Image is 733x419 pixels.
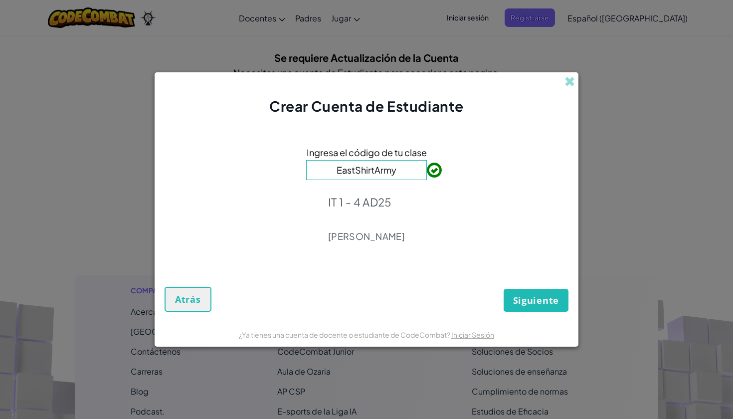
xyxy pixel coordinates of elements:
[513,294,559,306] span: Siguiente
[239,330,451,339] span: ¿Ya tienes una cuenta de docente o estudiante de CodeCombat?
[328,195,405,209] p: IT 1 - 4 AD25
[165,287,211,312] button: Atrás
[269,97,464,115] span: Crear Cuenta de Estudiante
[175,293,201,305] span: Atrás
[451,330,494,339] a: Iniciar Sesión
[307,145,427,160] span: Ingresa el código de tu clase
[328,230,405,242] p: [PERSON_NAME]
[504,289,568,312] button: Siguiente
